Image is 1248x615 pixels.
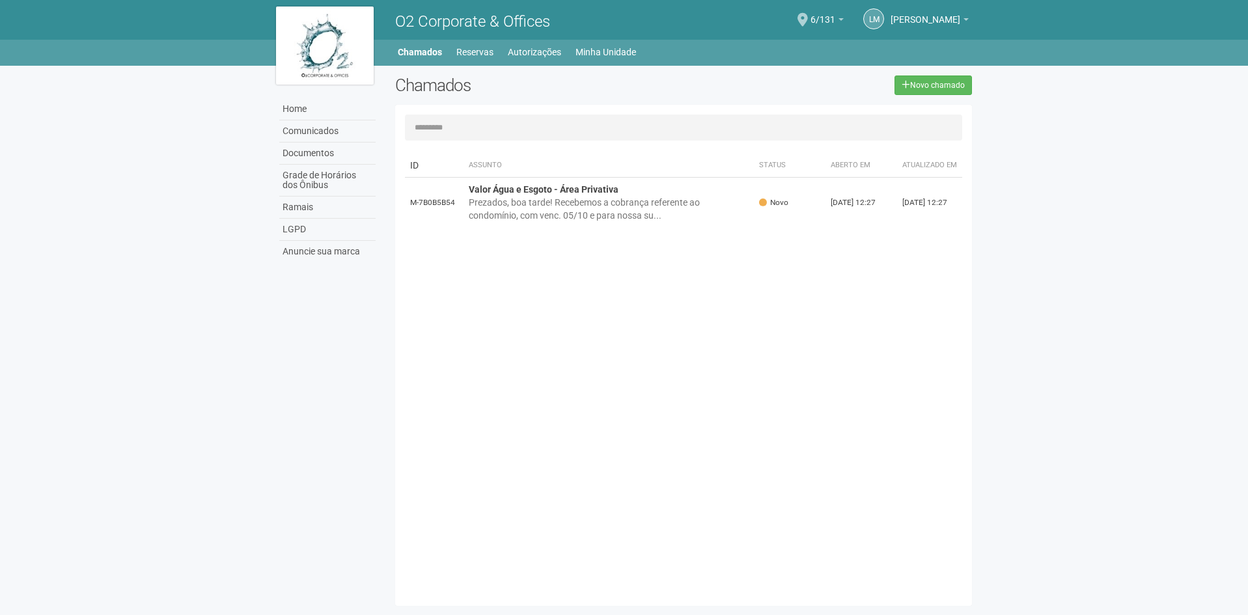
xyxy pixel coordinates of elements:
[897,178,962,228] td: [DATE] 12:27
[754,154,825,178] th: Status
[279,143,376,165] a: Documentos
[276,7,374,85] img: logo.jpg
[508,43,561,61] a: Autorizações
[825,154,897,178] th: Aberto em
[575,43,636,61] a: Minha Unidade
[894,75,972,95] a: Novo chamado
[405,154,464,178] td: ID
[891,2,960,25] span: Lana Martins
[395,12,550,31] span: O2 Corporate & Offices
[456,43,493,61] a: Reservas
[469,184,618,195] strong: Valor Água e Esgoto - Área Privativa
[279,241,376,262] a: Anuncie sua marca
[279,197,376,219] a: Ramais
[279,98,376,120] a: Home
[279,120,376,143] a: Comunicados
[759,197,788,208] span: Novo
[279,165,376,197] a: Grade de Horários dos Ônibus
[398,43,442,61] a: Chamados
[811,2,835,25] span: 6/131
[469,196,749,222] div: Prezados, boa tarde! Recebemos a cobrança referente ao condomínio, com venc. 05/10 e para nossa s...
[405,178,464,228] td: M-7B0B5B54
[395,75,624,95] h2: Chamados
[464,154,755,178] th: Assunto
[897,154,962,178] th: Atualizado em
[891,16,969,27] a: [PERSON_NAME]
[811,16,844,27] a: 6/131
[863,8,884,29] a: LM
[279,219,376,241] a: LGPD
[825,178,897,228] td: [DATE] 12:27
